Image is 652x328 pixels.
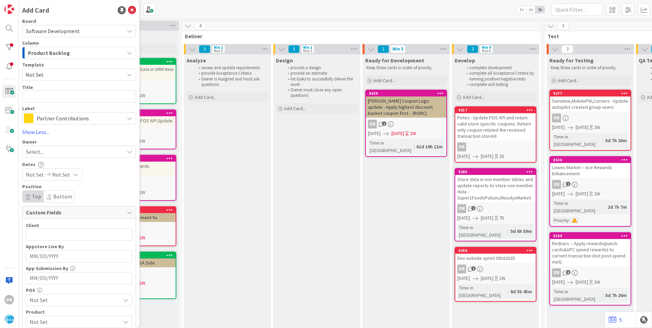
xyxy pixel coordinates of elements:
[526,6,535,13] span: 2x
[552,3,603,16] input: Quick Filter...
[550,90,631,111] div: 9277Sunshine,MobilePW,Corners - Update autopilot created group users
[22,128,136,136] a: Show Less...
[550,96,631,111] div: Sunshine,MobilePW,Corners - Update autopilot created group users
[214,49,223,53] div: Max 5
[552,288,603,303] div: Time in [GEOGRAPHIC_DATA]
[457,275,470,282] span: [DATE]
[550,268,631,277] div: DR
[553,234,631,238] div: 9189
[26,266,132,271] div: App Submission By
[455,265,536,273] div: DR
[22,184,42,189] span: Position
[26,222,39,228] label: Client
[367,65,446,71] p: Keep these cards in order of priority.
[603,292,604,299] span: :
[22,47,136,59] button: Product Backlog
[26,70,119,79] span: Not Set
[276,57,293,64] span: Design
[558,77,579,84] span: Add Card...
[458,108,536,113] div: 9317
[455,143,536,151] div: DR
[139,137,145,145] div: 2W
[368,130,381,137] span: [DATE]
[455,204,536,213] div: DR
[557,22,569,30] span: 3
[30,296,120,304] span: Not Set
[368,139,414,154] div: Time in [GEOGRAPHIC_DATA]
[195,71,267,76] li: provide Acceptance Criteria
[471,266,476,271] span: 1
[550,163,631,178] div: Lowes Market – Ace Rewards Enhancement
[284,71,357,76] li: provide an estimate
[463,65,535,71] li: complete development
[4,295,14,304] div: DR
[606,203,628,211] div: 2d 7h 7m
[366,90,446,118] div: 8639[PERSON_NAME] Coupon Logic update - Apply highest discount basket coupon first. - (RORC)
[28,48,70,57] span: Product Backlog
[550,114,631,122] div: DR
[195,65,267,71] li: review and update requirements
[284,76,357,88] li: list tasks to successfully deliver the work
[458,248,536,253] div: 9258
[415,143,444,150] div: 61d 19h 11m
[482,49,491,53] div: Max 8
[455,248,536,254] div: 9258
[4,314,14,324] img: avatar
[553,91,631,96] div: 9277
[366,90,446,96] div: 8639
[455,106,536,163] a: 9317Petes - Update POS API and return valid store specific coupons. Return only coupon related th...
[30,251,129,262] input: MM/DD/YYYY
[550,180,631,189] div: DR
[26,288,132,293] div: POS
[552,279,565,286] span: [DATE]
[4,4,14,14] img: Visit kanbanzone.com
[37,114,121,123] span: Partner Contributions
[482,46,491,49] div: Min 4
[471,206,476,210] span: 2
[377,45,389,53] span: 1
[369,91,446,96] div: 8639
[549,156,631,227] a: 8530Lowes Market – Ace Rewards EnhancementDR[DATE][DATE]2WTime in [GEOGRAPHIC_DATA]:2d 7h 7mPrior...
[552,133,603,148] div: Time in [GEOGRAPHIC_DATA]
[455,169,536,175] div: 9285
[187,57,206,64] span: Analyze
[604,137,628,144] div: 5d 7h 26m
[199,45,210,53] span: 0
[284,65,357,71] li: provide a design
[455,57,475,64] span: Develop
[552,114,561,122] div: DR
[499,153,504,160] div: 2D
[508,227,509,235] span: :
[368,120,377,129] div: DR
[576,279,588,286] span: [DATE]
[509,288,534,295] div: 8d 3h 43m
[22,139,37,144] span: Owner
[195,94,217,100] span: Add Card...
[455,248,536,263] div: 9258Dev outside sprint 09162025
[549,90,631,151] a: 9277Sunshine,MobilePW,Corners - Update autopilot created group usersDR[DATE][DATE]2WTime in [GEOG...
[195,76,267,88] li: Owner is Assigned and must ask questions
[457,214,470,222] span: [DATE]
[457,153,470,160] span: [DATE]
[508,288,509,295] span: :
[26,28,80,34] span: Software Development
[552,180,561,189] div: DR
[481,214,493,222] span: [DATE]
[566,182,570,186] span: 1
[594,124,600,131] div: 2W
[22,106,34,111] span: Label
[463,94,485,100] span: Add Card...
[517,6,526,13] span: 1x
[552,190,565,197] span: [DATE]
[382,121,386,126] span: 1
[550,239,631,266] div: Rednars -- Apply rewards(punch cards&UPC spend rewards) to current transaction (not post-spend met).
[550,90,631,96] div: 9277
[26,208,123,217] span: Custom Fields
[457,265,466,273] div: DR
[284,105,306,111] span: Add Card...
[552,124,565,131] span: [DATE]
[288,45,300,53] span: 0
[22,19,36,24] span: Board
[552,199,605,214] div: Time in [GEOGRAPHIC_DATA]
[455,254,536,263] div: Dev outside sprint 09162025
